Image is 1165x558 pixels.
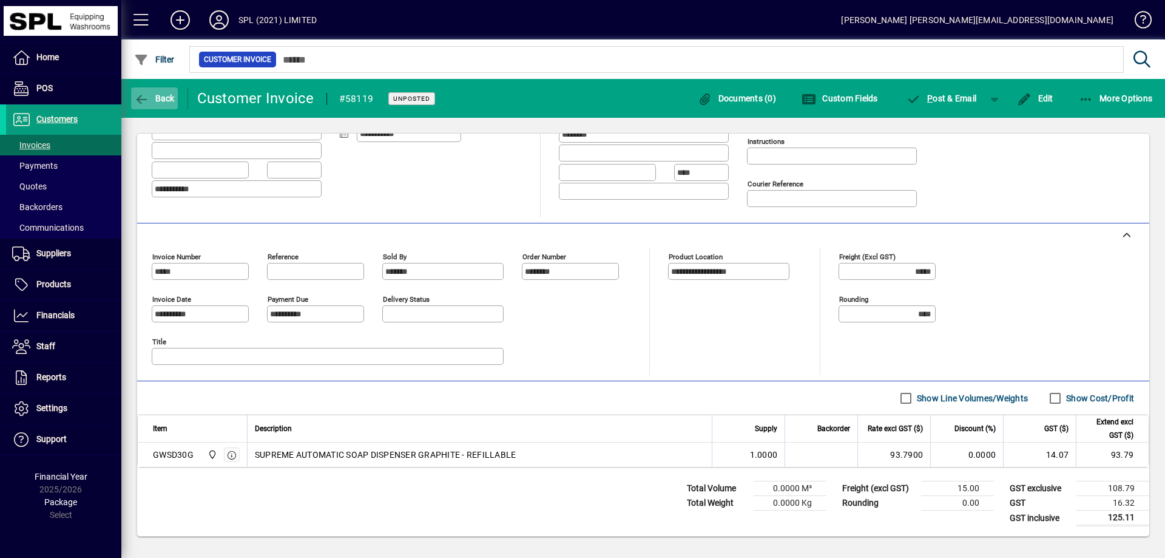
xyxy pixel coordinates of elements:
span: Invoices [12,140,50,150]
span: Unposted [393,95,430,103]
button: Custom Fields [799,87,881,109]
mat-label: Reference [268,253,299,261]
span: Backorders [12,202,62,212]
button: Documents (0) [694,87,779,109]
td: Total Volume [681,481,754,496]
td: 0.0000 Kg [754,496,826,511]
div: #58119 [339,89,374,109]
mat-label: Payment due [268,295,308,304]
button: Profile [200,9,238,31]
button: Back [131,87,178,109]
span: Financial Year [35,472,87,481]
span: 1.0000 [750,449,778,461]
span: Settings [36,403,67,413]
span: Filter [134,55,175,64]
span: Backorder [817,422,850,435]
div: [PERSON_NAME] [PERSON_NAME][EMAIL_ADDRESS][DOMAIN_NAME] [841,10,1113,30]
mat-label: Delivery status [383,295,430,304]
span: Communications [12,223,84,233]
button: Add [161,9,200,31]
a: Settings [6,393,121,424]
a: POS [6,73,121,104]
span: Customers [36,114,78,124]
mat-label: Title [152,338,166,346]
div: 93.7900 [865,449,923,461]
span: SUPREME AUTOMATIC SOAP DISPENSER GRAPHITE - REFILLABLE [255,449,516,461]
a: Invoices [6,135,121,155]
mat-label: Courier Reference [748,180,803,188]
span: More Options [1079,94,1153,103]
span: SPL (2021) Limited [204,448,218,461]
span: Quotes [12,182,47,191]
td: 93.79 [1076,443,1149,467]
button: Edit [1014,87,1056,109]
span: Item [153,422,167,435]
span: Reports [36,372,66,382]
a: Reports [6,362,121,393]
span: Financials [36,310,75,320]
span: Payments [12,161,58,171]
span: Edit [1017,94,1053,103]
mat-label: Sold by [383,253,407,261]
button: More Options [1076,87,1156,109]
td: Freight (excl GST) [836,481,921,496]
div: SPL (2021) LIMITED [238,10,317,30]
mat-label: Instructions [748,137,785,146]
mat-label: Freight (excl GST) [839,253,896,261]
td: 15.00 [921,481,994,496]
a: Payments [6,155,121,176]
mat-label: Invoice date [152,295,191,304]
td: Total Weight [681,496,754,511]
span: GST ($) [1044,422,1069,435]
span: Description [255,422,292,435]
label: Show Line Volumes/Weights [914,392,1028,404]
span: Suppliers [36,248,71,258]
span: Rate excl GST ($) [868,422,923,435]
mat-label: Invoice number [152,253,201,261]
span: Package [44,497,77,507]
td: 125.11 [1076,511,1149,526]
span: POS [36,83,53,93]
td: GST [1004,496,1076,511]
span: Staff [36,341,55,351]
label: Show Cost/Profit [1064,392,1134,404]
div: GWSD30G [153,449,194,461]
td: GST exclusive [1004,481,1076,496]
a: Knowledge Base [1126,2,1150,42]
a: Staff [6,332,121,362]
td: 14.07 [1003,443,1076,467]
span: ost & Email [907,94,977,103]
td: 0.0000 M³ [754,481,826,496]
button: Post & Email [900,87,983,109]
span: Customer Invoice [204,53,271,66]
a: Backorders [6,197,121,217]
td: 108.79 [1076,481,1149,496]
a: Quotes [6,176,121,197]
mat-label: Order number [522,253,566,261]
mat-label: Product location [669,253,723,261]
span: Support [36,434,67,444]
span: Custom Fields [802,94,878,103]
div: Customer Invoice [197,89,314,108]
button: Filter [131,49,178,70]
a: Home [6,43,121,73]
span: Documents (0) [697,94,776,103]
span: Back [134,94,175,103]
a: Financials [6,301,121,331]
span: P [927,94,933,103]
span: Extend excl GST ($) [1084,415,1133,442]
a: Communications [6,217,121,238]
td: 0.0000 [930,443,1003,467]
td: 16.32 [1076,496,1149,511]
span: Supply [755,422,777,435]
td: GST inclusive [1004,511,1076,526]
a: Suppliers [6,239,121,269]
span: Discount (%) [954,422,996,435]
app-page-header-button: Back [121,87,188,109]
span: Home [36,52,59,62]
td: 0.00 [921,496,994,511]
span: Products [36,279,71,289]
td: Rounding [836,496,921,511]
mat-label: Rounding [839,295,868,304]
a: Support [6,424,121,455]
